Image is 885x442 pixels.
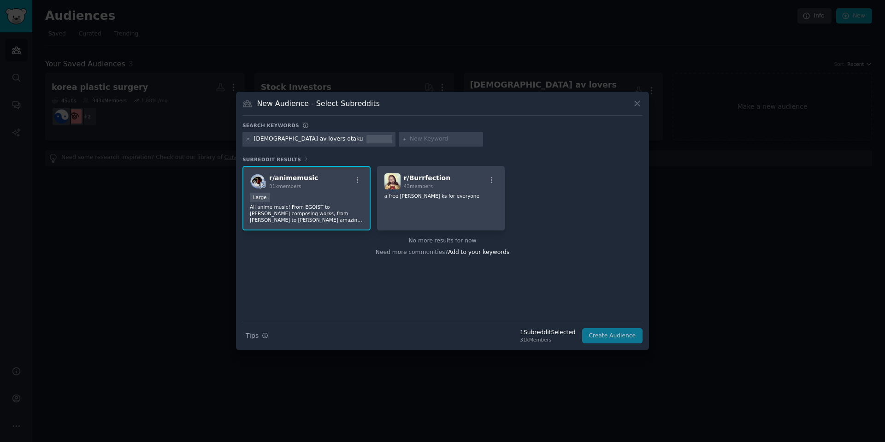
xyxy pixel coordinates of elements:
[384,193,498,199] p: a free [PERSON_NAME] ks for everyone
[304,157,307,162] span: 2
[250,173,266,189] img: animemusic
[269,174,318,182] span: r/ animemusic
[448,249,509,255] span: Add to your keywords
[269,183,301,189] span: 31k members
[520,336,575,343] div: 31k Members
[242,245,643,257] div: Need more communities?
[520,329,575,337] div: 1 Subreddit Selected
[250,193,270,202] div: Large
[404,174,450,182] span: r/ Burrfection
[250,204,363,223] p: All anime music! From EGOIST to [PERSON_NAME] composing works, from [PERSON_NAME] to [PERSON_NAME...
[410,135,480,143] input: New Keyword
[246,331,259,341] span: Tips
[384,173,401,189] img: Burrfection
[242,328,271,344] button: Tips
[242,156,301,163] span: Subreddit Results
[242,122,299,129] h3: Search keywords
[254,135,363,143] div: [DEMOGRAPHIC_DATA] av lovers otaku
[404,183,433,189] span: 43 members
[257,99,380,108] h3: New Audience - Select Subreddits
[242,237,643,245] div: No more results for now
